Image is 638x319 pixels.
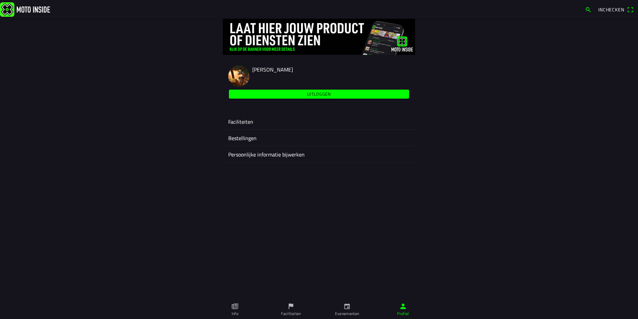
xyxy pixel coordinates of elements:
ion-icon: person [399,303,407,310]
span: Inchecken [598,6,624,13]
a: search [582,4,595,15]
img: 4Lg0uCZZgYSq9MW2zyHRs12dBiEH1AZVHKMOLPl0.jpg [223,19,415,55]
ion-label: Faciliteiten [281,311,301,317]
ion-button: Uitloggen [229,90,409,99]
ion-label: Profiel [397,311,409,317]
ion-label: Evenementen [335,311,359,317]
ion-label: Info [232,311,238,317]
ion-label: Persoonlijke informatie bijwerken [228,150,410,158]
ion-label: Faciliteiten [228,118,410,126]
ion-icon: flag [287,303,295,310]
img: Nbg7BEidZAuxbE75PhjJYaLJzGyXRT6ArmRBPBXh.jpeg [228,66,250,87]
ion-icon: calendar [343,303,351,310]
span: [PERSON_NAME] [252,66,293,74]
ion-label: Bestellingen [228,134,410,142]
a: Incheckenqr scanner [595,4,637,15]
ion-icon: paper [231,303,239,310]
